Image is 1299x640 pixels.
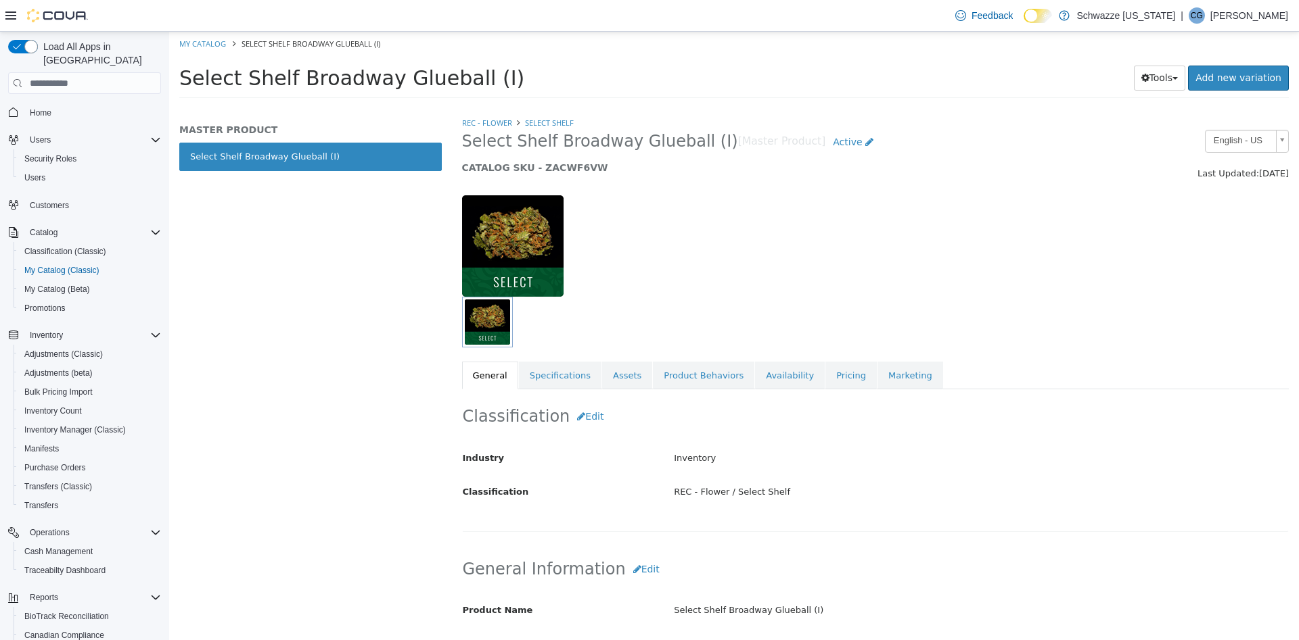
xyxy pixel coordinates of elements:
button: Tools [965,34,1017,59]
button: My Catalog (Beta) [14,280,166,299]
span: Security Roles [19,151,161,167]
a: Active [656,98,712,123]
p: | [1181,7,1183,24]
span: Security Roles [24,153,76,164]
button: Security Roles [14,149,166,168]
span: Adjustments (beta) [19,365,161,381]
button: Operations [24,524,75,541]
span: Classification (Classic) [24,246,106,257]
button: Cash Management [14,542,166,561]
span: Promotions [19,300,161,316]
span: Bulk Pricing Import [24,387,93,397]
button: Users [3,130,166,149]
h2: General Information [294,525,1120,550]
span: Home [24,103,161,120]
a: Customers [24,197,74,214]
div: Colin Glenn [1189,7,1205,24]
a: Bulk Pricing Import [19,384,98,400]
a: My Catalog (Classic) [19,262,105,278]
button: Inventory [3,326,166,345]
span: Traceabilty Dashboard [19,562,161,579]
button: Home [3,102,166,122]
a: Inventory Manager (Classic) [19,422,131,438]
span: Classification [294,455,360,465]
a: Assets [433,330,483,358]
span: BioTrack Reconciliation [24,611,109,622]
a: Select Shelf [356,86,405,96]
span: CG [1191,7,1203,24]
span: My Catalog (Classic) [24,265,99,276]
small: [Master Product] [569,105,657,116]
button: Bulk Pricing Import [14,383,166,401]
span: English - US [1036,99,1101,120]
span: Operations [24,524,161,541]
a: Manifests [19,441,64,457]
span: [DATE] [1090,137,1120,147]
span: Classification (Classic) [19,243,161,260]
p: [PERSON_NAME] [1210,7,1288,24]
span: Promotions [24,303,66,314]
button: Customers [3,195,166,215]
a: Transfers (Classic) [19,478,97,495]
a: BioTrack Reconciliation [19,608,114,624]
span: Inventory Manager (Classic) [24,424,126,435]
span: Home [30,107,51,118]
span: Purchase Orders [19,460,161,476]
a: Feedback [950,2,1018,29]
span: Users [30,134,51,145]
input: Dark Mode [1024,9,1052,23]
span: Operations [30,527,70,538]
span: Purchase Orders [24,462,86,473]
h5: CATALOG SKU - ZACWF6VW [293,130,908,142]
a: Home [24,105,57,121]
span: Adjustments (Classic) [24,349,103,360]
span: Active [664,105,693,116]
span: Inventory [30,330,63,341]
h2: Classification [294,372,1120,397]
button: Inventory Manager (Classic) [14,420,166,439]
button: Catalog [24,224,63,241]
span: Reports [24,589,161,606]
span: Select Shelf Broadway Glueball (I) [10,34,355,58]
span: Users [19,170,161,186]
span: Feedback [972,9,1013,22]
button: Reports [24,589,64,606]
span: My Catalog (Beta) [19,281,161,297]
span: Users [24,132,161,148]
span: Transfers [24,500,58,511]
h5: MASTER PRODUCT [10,92,273,104]
button: Adjustments (beta) [14,364,166,383]
span: Catalog [24,224,161,241]
span: Transfers (Classic) [24,481,92,492]
button: Inventory Count [14,401,166,420]
span: Adjustments (Classic) [19,346,161,362]
span: Inventory Count [24,405,82,416]
button: Manifests [14,439,166,458]
p: Schwazze [US_STATE] [1076,7,1175,24]
span: Cash Management [19,543,161,560]
button: Transfers (Classic) [14,477,166,496]
a: Purchase Orders [19,460,91,476]
a: Classification (Classic) [19,243,112,260]
a: Security Roles [19,151,82,167]
span: Manifests [24,443,59,454]
a: Transfers [19,497,64,514]
button: Transfers [14,496,166,515]
a: General [293,330,349,358]
span: Short Description [294,607,381,617]
span: My Catalog (Classic) [19,262,161,278]
span: Last Updated: [1028,137,1090,147]
a: Adjustments (beta) [19,365,98,381]
button: Reports [3,588,166,607]
a: Adjustments (Classic) [19,346,108,362]
span: Customers [30,200,69,211]
div: Inventory [495,415,1129,439]
a: Product Behaviors [484,330,585,358]
button: Promotions [14,299,166,318]
a: Cash Management [19,543,98,560]
span: Dark Mode [1024,23,1024,24]
a: Users [19,170,51,186]
div: REC - Flower / Select Shelf [495,449,1129,472]
span: Inventory Manager (Classic) [19,422,161,438]
a: My Catalog [10,7,57,17]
